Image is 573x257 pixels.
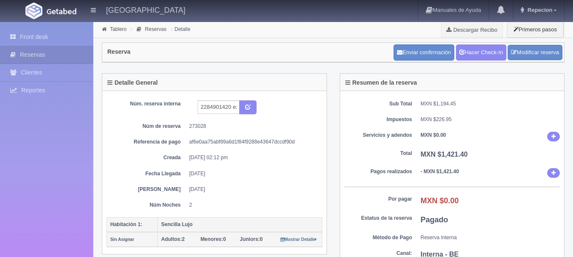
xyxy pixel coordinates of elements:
dt: Por pagar [344,196,412,203]
span: 0 [201,236,226,242]
dt: Método de Pago [344,234,412,241]
dt: Creada [113,154,181,161]
dd: af6e0aa75abf89a6d1f84f9288e43647dccdf90d [189,138,316,146]
dd: [DATE] 02:12 pm [189,154,316,161]
img: Getabed [47,8,76,14]
b: Habitación 1: [110,221,142,227]
a: Modificar reserva [508,45,562,61]
small: Sin Asignar [110,237,134,242]
dt: Canal: [344,250,412,257]
dt: Núm. reserva interna [113,100,181,108]
li: Detalle [169,25,193,33]
h4: Reserva [107,49,131,55]
dd: 273028 [189,123,316,130]
dt: Impuestos [344,116,412,123]
strong: Menores: [201,236,223,242]
th: Sencilla Lujo [158,217,322,232]
b: Pagado [421,216,448,224]
dt: Núm Noches [113,202,181,209]
button: Primeros pasos [507,21,564,38]
a: Mostrar Detalle [280,236,317,242]
a: Tablero [110,26,126,32]
strong: Adultos: [161,236,182,242]
a: Descargar Recibo [442,21,502,38]
button: Enviar confirmación [394,44,454,61]
strong: Juniors: [240,236,260,242]
dd: MXN $1,194.45 [421,100,560,108]
b: MXN $0.00 [421,196,459,205]
h4: Resumen de la reserva [345,80,417,86]
h4: Detalle General [107,80,158,86]
dt: Núm de reserva [113,123,181,130]
dd: Reserva Interna [421,234,560,241]
a: Hacer Check-In [456,44,506,61]
small: Mostrar Detalle [280,237,317,242]
b: - MXN $1,421.40 [421,169,459,174]
dt: Fecha Llegada [113,170,181,177]
dt: Pagos realizados [344,168,412,175]
dt: Sub Total [344,100,412,108]
b: MXN $1,421.40 [421,151,468,158]
img: Getabed [25,3,42,19]
dt: [PERSON_NAME] [113,186,181,193]
h4: [GEOGRAPHIC_DATA] [106,4,185,15]
dt: Total [344,150,412,157]
span: 0 [240,236,263,242]
dd: 2 [189,202,316,209]
dd: [DATE] [189,186,316,193]
dt: Referencia de pago [113,138,181,146]
dd: MXN $226.95 [421,116,560,123]
dt: Servicios y adendos [344,132,412,139]
dt: Estatus de la reserva [344,215,412,222]
a: Reservas [145,26,167,32]
dd: [DATE] [189,170,316,177]
b: MXN $0.00 [421,132,446,138]
span: Repecion [525,7,553,13]
span: 2 [161,236,184,242]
